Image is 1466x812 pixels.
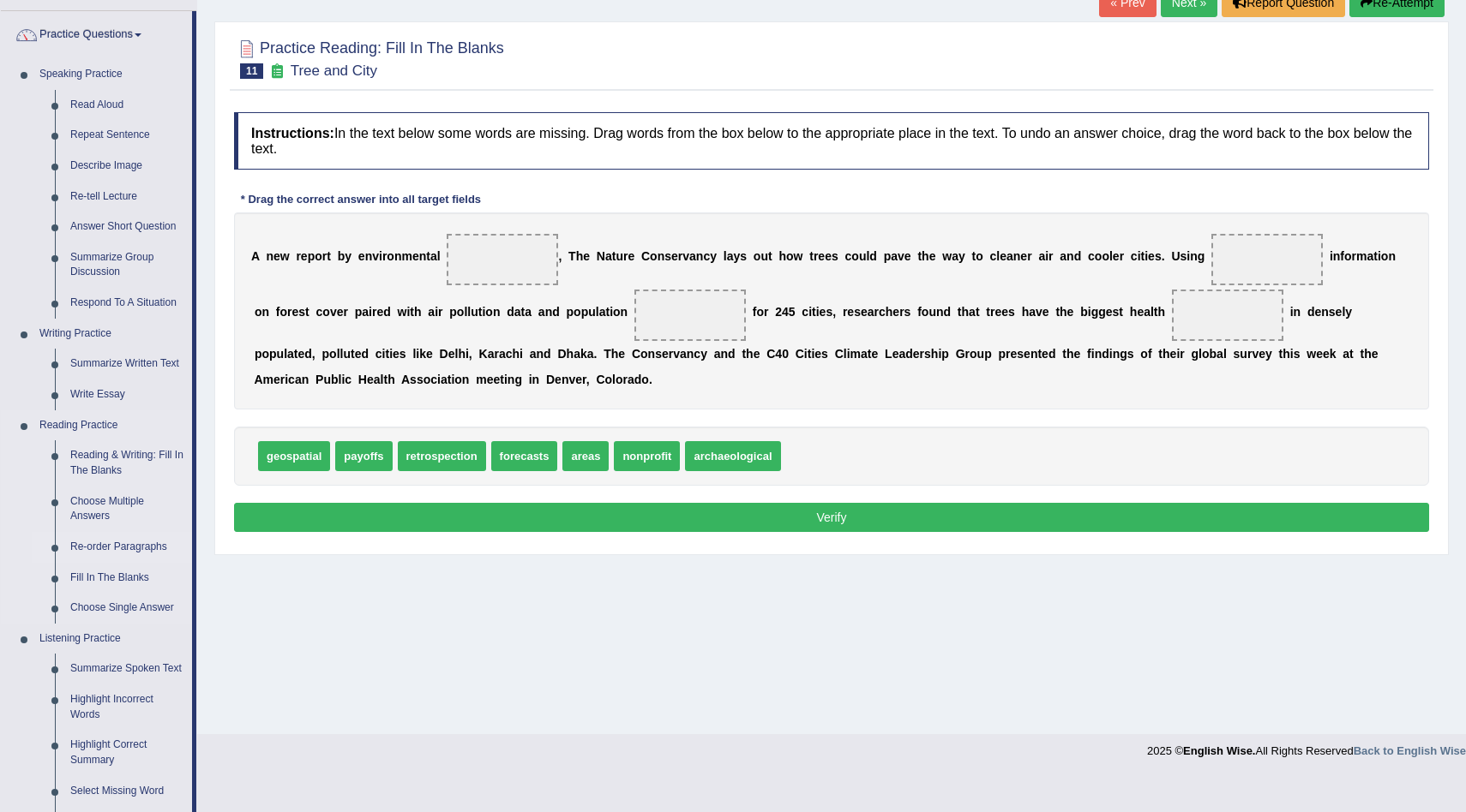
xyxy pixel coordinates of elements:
[322,305,330,319] b: o
[782,305,789,319] b: 4
[922,249,929,263] b: h
[724,249,727,263] b: l
[558,249,562,263] b: ,
[63,151,192,182] a: Describe Image
[1354,744,1466,757] a: Back to English Wise
[401,249,412,263] b: m
[958,305,962,319] b: t
[664,249,671,263] b: s
[63,487,192,532] a: Choose Multiple Answers
[567,305,574,319] b: p
[255,305,262,319] b: o
[703,249,710,263] b: c
[361,347,369,361] b: d
[1187,249,1190,263] b: i
[63,349,192,379] a: Summarize Written Text
[922,305,929,319] b: o
[944,305,952,319] b: d
[414,305,422,319] b: h
[616,249,623,263] b: u
[428,305,435,319] b: a
[1027,249,1031,263] b: r
[482,305,485,319] b: i
[861,305,868,319] b: e
[1102,249,1109,263] b: o
[809,249,814,263] b: t
[1181,249,1187,263] b: s
[261,347,269,361] b: o
[1141,249,1145,263] b: t
[996,249,1000,263] b: l
[438,305,442,319] b: r
[467,305,471,319] b: l
[316,305,323,319] b: c
[337,347,340,361] b: l
[786,249,794,263] b: o
[255,347,262,361] b: p
[251,126,334,140] b: Instructions:
[764,305,768,319] b: r
[327,249,331,263] b: t
[340,347,344,361] b: l
[1336,305,1343,319] b: e
[355,347,362,361] b: e
[251,249,260,263] b: A
[301,249,308,263] b: e
[1119,305,1123,319] b: t
[682,249,689,263] b: v
[818,249,825,263] b: e
[485,305,493,319] b: o
[1060,305,1067,319] b: h
[904,305,911,319] b: s
[493,305,501,319] b: n
[1113,305,1120,319] b: s
[1042,305,1049,319] b: e
[802,305,808,319] b: c
[514,305,521,319] b: a
[267,63,285,80] small: Exam occurring question
[1330,249,1333,263] b: i
[1373,249,1378,263] b: t
[972,249,976,263] b: t
[63,440,192,486] a: Reading & Writing: Fill In The Blanks
[1190,249,1198,263] b: n
[613,305,621,319] b: o
[976,305,980,319] b: t
[63,730,192,775] a: Highlight Correct Summary
[689,249,696,263] b: a
[449,305,457,319] b: p
[284,347,287,361] b: l
[32,319,192,349] a: Writing Practice
[574,305,581,319] b: o
[362,305,369,319] b: a
[634,290,746,341] span: Drop target
[753,305,757,319] b: f
[610,305,613,319] b: i
[1000,249,1006,263] b: e
[621,305,628,319] b: n
[778,249,786,263] b: h
[1145,249,1148,263] b: i
[1151,305,1154,319] b: l
[1130,305,1138,319] b: h
[1060,249,1066,263] b: a
[269,347,277,361] b: p
[1120,249,1124,263] b: r
[597,249,605,263] b: N
[382,249,387,263] b: r
[1340,249,1344,263] b: f
[457,305,465,319] b: o
[291,305,298,319] b: e
[845,249,852,263] b: c
[337,305,344,319] b: e
[650,249,658,263] b: o
[394,249,402,263] b: n
[266,249,273,263] b: n
[426,249,430,263] b: t
[628,249,634,263] b: e
[521,305,526,319] b: t
[1066,249,1074,263] b: n
[372,305,376,319] b: r
[1148,249,1155,263] b: e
